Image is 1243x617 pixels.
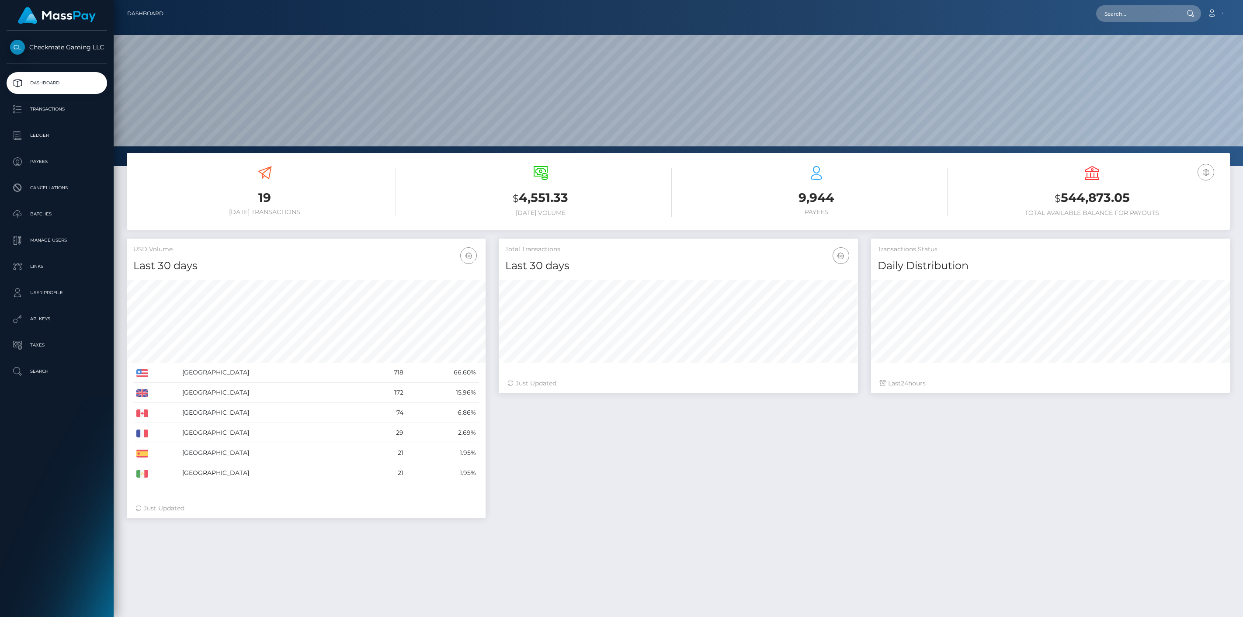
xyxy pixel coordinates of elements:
[10,234,104,247] p: Manage Users
[10,129,104,142] p: Ledger
[7,177,107,199] a: Cancellations
[179,463,366,483] td: [GEOGRAPHIC_DATA]
[961,209,1223,217] h6: Total Available Balance for Payouts
[366,423,406,443] td: 29
[513,192,519,205] small: $
[7,334,107,356] a: Taxes
[10,260,104,273] p: Links
[7,151,107,173] a: Payees
[878,258,1223,274] h4: Daily Distribution
[1055,192,1061,205] small: $
[507,379,849,388] div: Just Updated
[10,103,104,116] p: Transactions
[10,181,104,194] p: Cancellations
[179,423,366,443] td: [GEOGRAPHIC_DATA]
[505,245,851,254] h5: Total Transactions
[10,312,104,326] p: API Keys
[7,308,107,330] a: API Keys
[136,450,148,458] img: ES.png
[10,208,104,221] p: Batches
[1096,5,1178,22] input: Search...
[135,504,477,513] div: Just Updated
[366,403,406,423] td: 74
[406,383,479,403] td: 15.96%
[10,155,104,168] p: Payees
[406,403,479,423] td: 6.86%
[366,383,406,403] td: 172
[136,470,148,478] img: MX.png
[961,189,1223,207] h3: 544,873.05
[179,403,366,423] td: [GEOGRAPHIC_DATA]
[136,430,148,437] img: FR.png
[136,389,148,397] img: GB.png
[406,423,479,443] td: 2.69%
[366,363,406,383] td: 718
[7,229,107,251] a: Manage Users
[409,209,672,217] h6: [DATE] Volume
[685,208,948,216] h6: Payees
[7,256,107,277] a: Links
[133,189,396,206] h3: 19
[10,40,25,55] img: Checkmate Gaming LLC
[10,339,104,352] p: Taxes
[406,363,479,383] td: 66.60%
[133,245,479,254] h5: USD Volume
[136,369,148,377] img: US.png
[179,383,366,403] td: [GEOGRAPHIC_DATA]
[406,443,479,463] td: 1.95%
[179,363,366,383] td: [GEOGRAPHIC_DATA]
[901,379,908,387] span: 24
[7,43,107,51] span: Checkmate Gaming LLC
[7,203,107,225] a: Batches
[406,463,479,483] td: 1.95%
[880,379,1221,388] div: Last hours
[10,76,104,90] p: Dashboard
[7,125,107,146] a: Ledger
[7,360,107,382] a: Search
[10,286,104,299] p: User Profile
[179,443,366,463] td: [GEOGRAPHIC_DATA]
[685,189,948,206] h3: 9,944
[7,98,107,120] a: Transactions
[136,409,148,417] img: CA.png
[133,258,479,274] h4: Last 30 days
[7,72,107,94] a: Dashboard
[7,282,107,304] a: User Profile
[133,208,396,216] h6: [DATE] Transactions
[127,4,163,23] a: Dashboard
[10,365,104,378] p: Search
[409,189,672,207] h3: 4,551.33
[18,7,96,24] img: MassPay Logo
[366,463,406,483] td: 21
[505,258,851,274] h4: Last 30 days
[366,443,406,463] td: 21
[878,245,1223,254] h5: Transactions Status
